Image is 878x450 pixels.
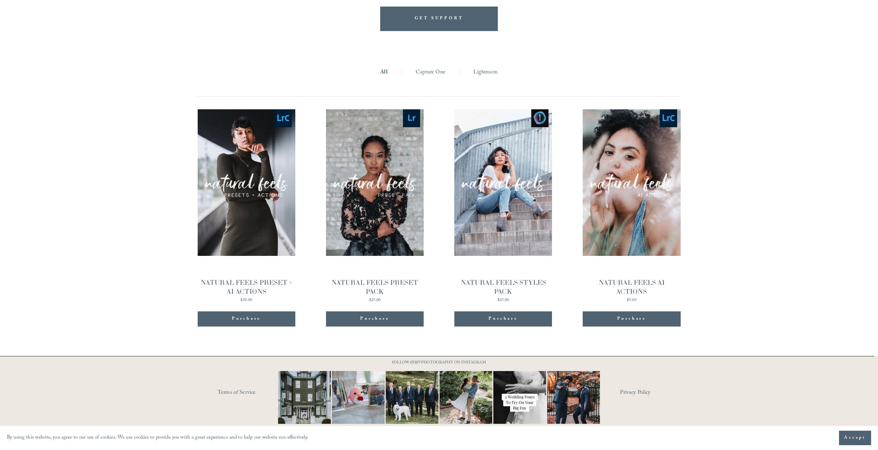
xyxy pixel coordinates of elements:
[326,278,424,297] div: NATURAL FEELS PRESET PACK
[198,278,295,297] div: NATURAL FEELS PRESET + AI ACTIONS
[454,109,552,304] a: NATURAL FEELS STYLES PACK
[380,7,498,31] a: GET SUPPORT
[489,316,517,322] span: Purchase
[379,359,500,367] p: FOLLOW @JBIVPHOTOGRAPHY ON INSTAGRAM
[360,316,389,322] span: Purchase
[583,109,680,304] a: NATURAL FEELS AI ACTIONS
[454,278,552,297] div: NATURAL FEELS STYLES PACK
[270,371,338,424] img: Wideshots aren't just &quot;nice to have,&quot; they're a wedding day essential! 🙌 #Wideshotwedne...
[480,371,560,424] img: Let&rsquo;s talk about poses for your wedding day! It doesn&rsquo;t have to be complicated, somet...
[401,67,403,78] span: |
[458,67,460,78] span: |
[198,298,295,302] div: $30.00
[473,67,497,78] a: Lightroom
[454,311,552,327] button: Purchase
[326,298,424,302] div: $25.00
[326,311,424,327] button: Purchase
[839,431,871,445] button: Accept
[326,109,424,304] a: NATURAL FEELS PRESET PACK
[538,371,609,424] img: You just need the right photographer that matches your vibe 📷🎉 #RaleighWeddingPhotographer
[583,278,680,297] div: NATURAL FEELS AI ACTIONS
[373,371,452,424] img: Happy #InternationalDogDay to all the pups who have made wedding days, engagement sessions, and p...
[583,298,680,302] div: $5.00
[844,434,866,441] span: Accept
[7,433,309,443] p: By using this website, you agree to our use of cookies. We use cookies to provide you with a grea...
[416,67,445,78] a: Capture One
[617,316,646,322] span: Purchase
[583,311,680,327] button: Purchase
[319,371,398,424] img: This has got to be one of the cutest detail shots I've ever taken for a wedding! 📷 @thewoobles #I...
[232,316,261,322] span: Purchase
[218,388,298,398] a: Terms of Service
[620,388,680,398] a: Privacy Policy
[454,298,552,302] div: $25.00
[198,109,295,304] a: NATURAL FEELS PRESET + AI ACTIONS
[198,311,295,327] button: Purchase
[440,362,492,433] img: It&rsquo;s that time of year where weddings and engagements pick up and I get the joy of capturin...
[380,67,387,78] a: All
